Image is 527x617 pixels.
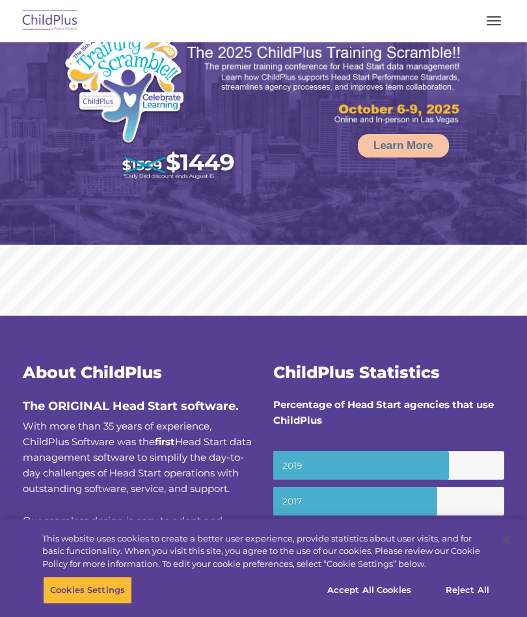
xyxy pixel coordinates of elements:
button: Close [492,526,520,555]
span: ChildPlus Statistics [273,363,440,382]
span: The ORIGINAL Head Start software. [23,399,239,413]
b: first [155,435,175,448]
button: Accept All Cookies [320,577,418,604]
button: Cookies Settings [43,577,132,604]
span: With more than 35 years of experience, ChildPlus Software was the Head Start data management soft... [23,420,252,495]
button: Reject All [427,577,508,604]
span: About ChildPlus [23,363,162,382]
a: Learn More [358,134,449,158]
small: 2017 [273,487,504,515]
strong: Percentage of Head Start agencies that use ChildPlus [273,398,494,426]
small: 2019 [273,451,504,480]
div: This website uses cookies to create a better user experience, provide statistics about user visit... [42,532,491,571]
img: ChildPlus by Procare Solutions [20,6,81,36]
